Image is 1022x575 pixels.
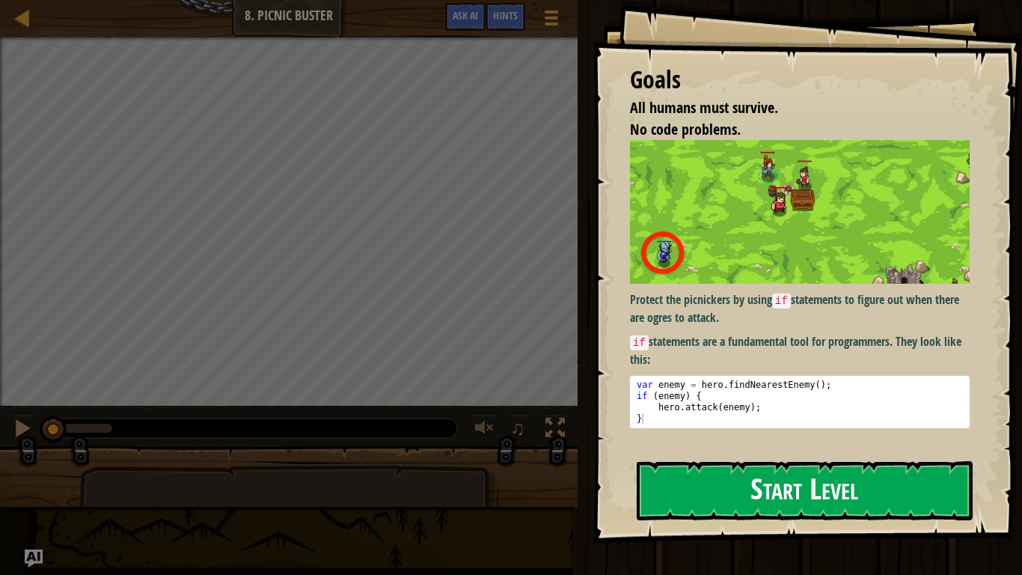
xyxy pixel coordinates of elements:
[630,119,741,139] span: No code problems.
[630,63,970,97] div: Goals
[772,293,791,308] code: if
[445,3,486,31] button: Ask AI
[7,415,37,445] button: Ctrl + P: Pause
[540,415,570,445] button: Toggle fullscreen
[630,97,778,118] span: All humans must survive.
[630,140,970,284] img: Picnic buster
[533,3,570,38] button: Show game menu
[630,335,649,350] code: if
[637,461,973,520] button: Start Level
[493,8,518,22] span: Hints
[510,417,525,439] span: ♫
[630,333,970,368] p: statements are a fundamental tool for programmers. They look like this:
[470,415,500,445] button: Adjust volume
[25,550,43,568] button: Ask AI
[611,97,966,119] li: All humans must survive.
[507,415,533,445] button: ♫
[630,291,970,326] p: Protect the picnickers by using statements to figure out when there are ogres to attack.
[453,8,478,22] span: Ask AI
[611,119,966,141] li: No code problems.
